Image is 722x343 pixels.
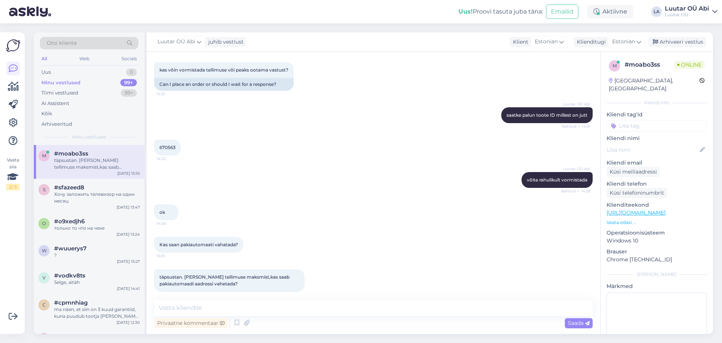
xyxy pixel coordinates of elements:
span: Minu vestlused [72,134,106,140]
span: Luutar OÜ Abi [562,166,590,172]
div: [DATE] 15:10 [117,171,140,176]
span: #cpmnhiag [54,299,88,306]
div: только то что на чеке [54,225,140,232]
span: Estonian [535,38,558,46]
div: 99+ [120,79,137,87]
p: Operatsioonisüsteem [607,229,707,237]
span: Luutar OÜ Abi [158,38,195,46]
div: [DATE] 14:41 [117,286,140,291]
span: c [42,302,46,308]
div: Küsi meiliaadressi [607,167,660,177]
p: Kliendi telefon [607,180,707,188]
span: võite rahulikult vormistada [527,177,587,183]
div: Aktiivne [587,5,633,18]
span: Kas saan pakiautomaati vahatada? [159,242,238,247]
span: Nähtud ✓ 14:21 [562,123,590,129]
a: Luutar OÜ AbiLuutar OÜ [665,6,717,18]
span: Luutar OÜ Abi [562,101,590,107]
span: s [43,187,46,192]
div: [DATE] 13:47 [117,204,140,210]
div: 2 / 3 [6,184,20,191]
span: 670563 [159,145,176,150]
div: Arhiveeritud [41,120,72,128]
span: saatke palun toote ID millest on jutt [507,112,587,118]
span: 15:01 [156,253,185,259]
span: v [42,275,46,280]
div: Kliendi info [607,99,707,106]
div: AI Assistent [41,100,69,107]
div: Vaata siia [6,157,20,191]
a: [URL][DOMAIN_NAME] [607,209,666,216]
p: Kliendi nimi [607,134,707,142]
div: Minu vestlused [41,79,80,87]
div: Uus [41,69,51,76]
div: [GEOGRAPHIC_DATA], [GEOGRAPHIC_DATA] [609,77,699,93]
div: Selge, aitäh [54,279,140,286]
p: Windows 10 [607,237,707,245]
div: Tiimi vestlused [41,89,78,97]
span: #moabo3ss [54,150,88,157]
span: 14:22 [156,156,185,162]
div: Luutar OÜ Abi [665,6,709,12]
span: 15:10 [156,292,185,298]
div: # moabo3ss [625,60,674,69]
div: ma näen, et siin on 3 kuud garantiid, kuna puudub tootja [PERSON_NAME] tsekk, siis kehtib Luutari... [54,306,140,320]
div: Klient [510,38,528,46]
p: Chrome [TECHNICAL_ID] [607,256,707,264]
img: Askly Logo [6,38,20,53]
div: Socials [120,54,138,64]
div: Kõik [41,110,52,117]
span: m [42,153,46,159]
p: Märkmed [607,282,707,290]
span: o [42,221,46,226]
span: Otsi kliente [47,39,77,47]
div: täpsustan. [PERSON_NAME] tellimuse maksmist,kas saab pakiautomaadi aadressi vahetada? [54,157,140,171]
span: m [613,63,617,69]
div: Proovi tasuta juba täna: [458,7,543,16]
div: Web [78,54,91,64]
span: 14:21 [156,91,185,97]
span: #o9xedjh6 [54,218,85,225]
div: juhib vestlust [205,38,244,46]
div: Luutar OÜ [665,12,709,18]
div: [DATE] 13:24 [117,232,140,237]
span: w [42,248,47,253]
span: #sfazeed8 [54,184,84,191]
span: täpsustan. [PERSON_NAME] tellimuse maksmist,kas saab pakiautomaadi aadressi vahetada? [159,274,291,287]
span: #bhhjyslm [54,333,85,340]
span: Estonian [612,38,635,46]
input: Lisa nimi [607,146,698,154]
p: Kliendi tag'id [607,111,707,119]
span: 14:28 [156,221,185,226]
p: Vaata edasi ... [607,219,707,226]
div: All [40,54,49,64]
div: Хочу заложить телевизор на один месяц [54,191,140,204]
div: LA [651,6,662,17]
div: Küsi telefoninumbrit [607,188,667,198]
div: 99+ [121,89,137,97]
div: Klienditugi [574,38,606,46]
p: Brauser [607,248,707,256]
span: Nähtud ✓ 14:28 [561,188,590,194]
p: Kliendi email [607,159,707,167]
input: Lisa tag [607,120,707,131]
div: [DATE] 15:27 [117,259,140,264]
span: ok [159,209,165,215]
div: 0 [126,69,137,76]
button: Emailid [546,5,578,19]
div: Can I place an order or should I wait for a response? [154,78,294,91]
span: #wuuerys7 [54,245,86,252]
div: [DATE] 12:30 [117,320,140,325]
b: Uus! [458,8,473,15]
span: Saada [568,320,590,326]
p: Klienditeekond [607,201,707,209]
div: ? [54,252,140,259]
div: Privaatne kommentaar [154,318,228,328]
div: [PERSON_NAME] [607,271,707,278]
span: kas võin vormistada tellimuse või peaks ootama vastust? [159,67,288,73]
span: #vodkv8ts [54,272,85,279]
div: Arhiveeri vestlus [648,37,706,47]
span: Online [674,61,705,69]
